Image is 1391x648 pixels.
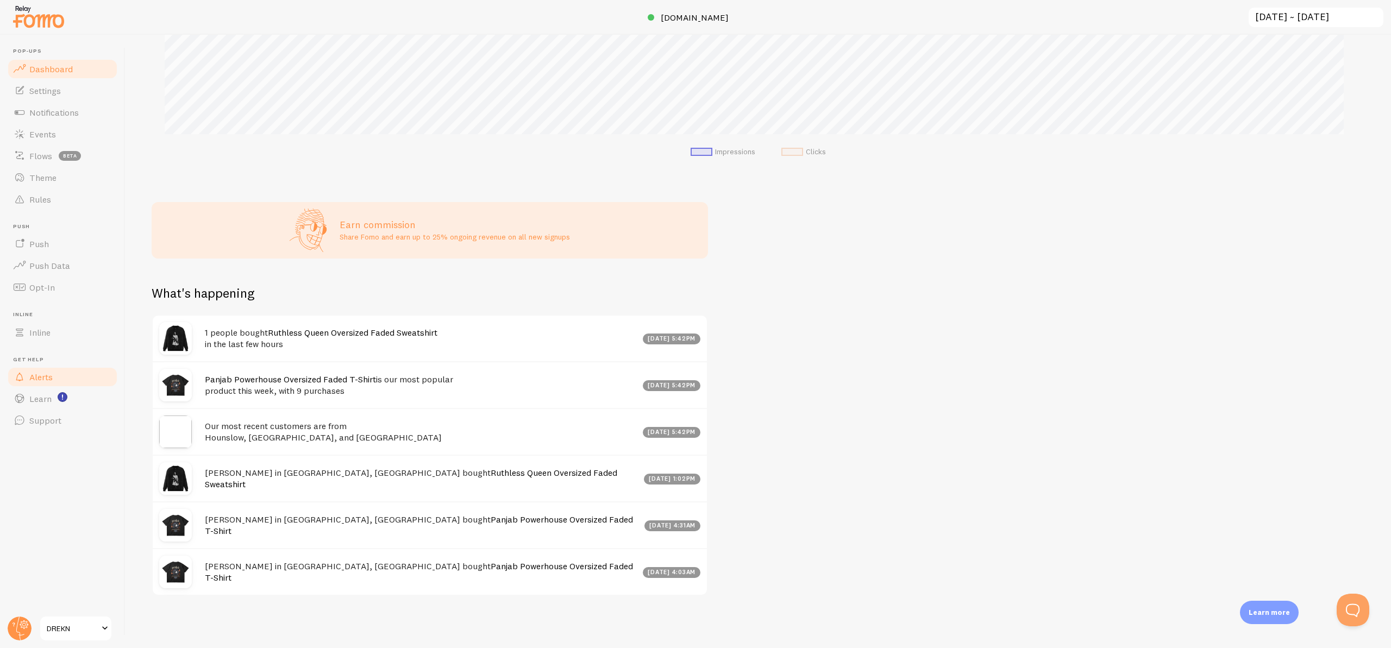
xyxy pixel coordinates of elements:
[7,58,118,80] a: Dashboard
[205,467,637,489] h4: [PERSON_NAME] in [GEOGRAPHIC_DATA], [GEOGRAPHIC_DATA] bought
[205,514,638,536] h4: [PERSON_NAME] in [GEOGRAPHIC_DATA], [GEOGRAPHIC_DATA] bought
[11,3,66,30] img: fomo-relay-logo-orange.svg
[29,107,79,118] span: Notifications
[205,561,636,583] h4: [PERSON_NAME] in [GEOGRAPHIC_DATA], [GEOGRAPHIC_DATA] bought
[7,255,118,276] a: Push Data
[39,615,112,641] a: DREKN
[644,474,701,485] div: [DATE] 1:02pm
[29,393,52,404] span: Learn
[13,356,118,363] span: Get Help
[7,102,118,123] a: Notifications
[29,238,49,249] span: Push
[643,334,701,344] div: [DATE] 5:42pm
[205,561,633,583] a: Panjab Powerhouse Oversized Faded T-Shirt
[205,374,376,385] a: Panjab Powerhouse Oversized Faded T-Shirt
[29,194,51,205] span: Rules
[29,172,57,183] span: Theme
[29,64,73,74] span: Dashboard
[59,151,81,161] span: beta
[340,231,570,242] p: Share Fomo and earn up to 25% ongoing revenue on all new signups
[7,276,118,298] a: Opt-In
[152,285,254,301] h2: What's happening
[7,123,118,145] a: Events
[29,85,61,96] span: Settings
[29,327,51,338] span: Inline
[7,188,118,210] a: Rules
[1249,607,1290,618] p: Learn more
[29,282,55,293] span: Opt-In
[7,233,118,255] a: Push
[29,415,61,426] span: Support
[29,372,53,382] span: Alerts
[7,410,118,431] a: Support
[1337,594,1369,626] iframe: Help Scout Beacon - Open
[1240,601,1299,624] div: Learn more
[58,392,67,402] svg: <p>Watch New Feature Tutorials!</p>
[13,311,118,318] span: Inline
[643,380,701,391] div: [DATE] 5:42pm
[644,520,701,531] div: [DATE] 4:31am
[205,327,636,349] h4: 1 people bought in the last few hours
[205,374,636,396] h4: is our most popular product this week, with 9 purchases
[7,167,118,188] a: Theme
[7,388,118,410] a: Learn
[29,150,52,161] span: Flows
[13,223,118,230] span: Push
[29,260,70,271] span: Push Data
[7,145,118,167] a: Flows beta
[7,366,118,388] a: Alerts
[47,622,98,635] span: DREKN
[205,420,636,443] h4: Our most recent customers are from Hounslow, [GEOGRAPHIC_DATA], and [GEOGRAPHIC_DATA]
[205,514,633,536] a: Panjab Powerhouse Oversized Faded T-Shirt
[781,147,826,157] li: Clicks
[691,147,755,157] li: Impressions
[340,218,570,231] h3: Earn commission
[268,327,437,338] a: Ruthless Queen Oversized Faded Sweatshirt
[205,467,617,489] a: Ruthless Queen Oversized Faded Sweatshirt
[643,427,701,438] div: [DATE] 5:42pm
[13,48,118,55] span: Pop-ups
[7,80,118,102] a: Settings
[643,567,701,578] div: [DATE] 4:03am
[7,322,118,343] a: Inline
[29,129,56,140] span: Events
